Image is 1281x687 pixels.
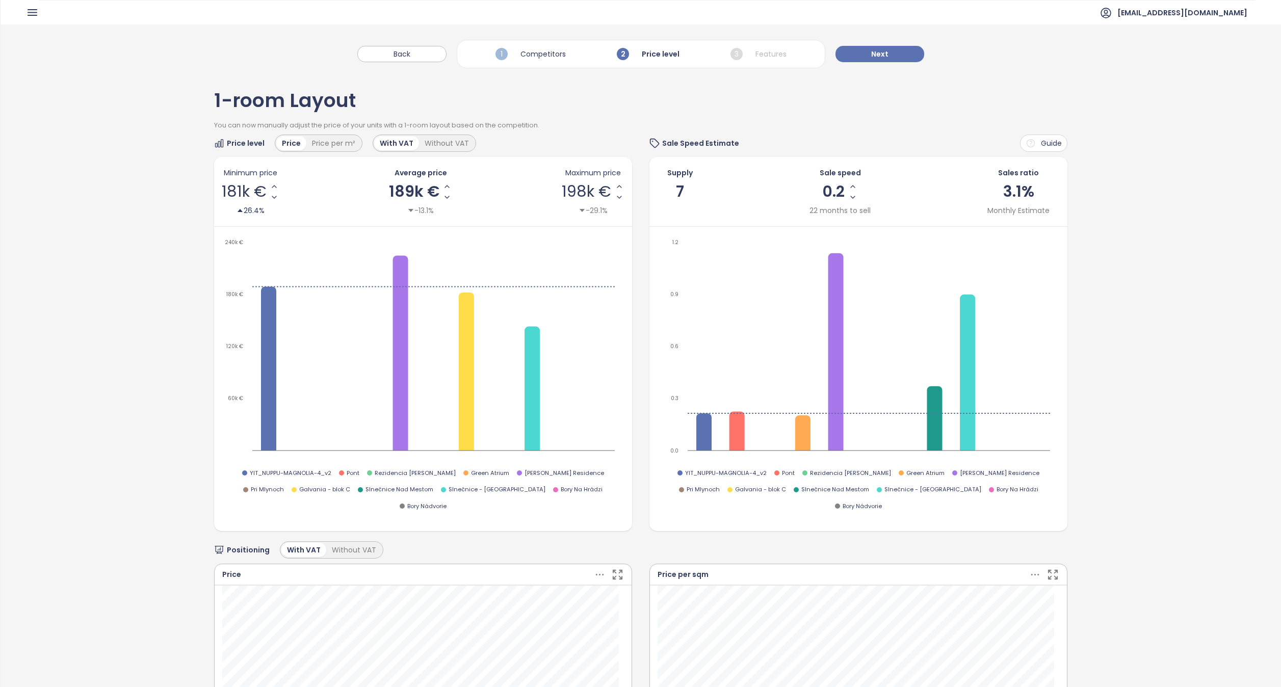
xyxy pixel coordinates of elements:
div: Price [276,136,306,150]
span: caret-up [237,207,244,214]
span: Bory Na Hrádzi [997,485,1038,494]
div: -29.1% [579,205,608,216]
span: Supply [667,167,693,178]
button: Decrease Max Price [614,192,624,202]
div: Without VAT [419,136,475,150]
button: Decrease Sale Speed - Monthly [847,192,858,202]
button: Back [357,46,447,62]
span: Back [394,48,410,60]
div: Features [728,45,789,63]
tspan: 60k € [228,394,243,402]
span: Sale Speed Estimate [662,138,739,149]
button: Increase Sale Speed - Monthly [847,181,858,192]
span: Monthly Estimate [987,205,1050,216]
tspan: 120k € [226,342,243,350]
span: 181k € [222,184,267,199]
span: 3 [730,48,743,60]
span: 198k € [562,184,611,199]
div: 22 months to sell [809,205,871,216]
button: Decrease Min Price [269,192,280,202]
span: Slnečnice Nad Mestom [801,485,869,494]
span: Bory Nádvorie [407,502,447,511]
span: Next [871,48,888,60]
span: Rezidencia [PERSON_NAME] [375,469,456,478]
span: YIT_NUPPU-MAGNOLIA-4_v2 [685,469,767,478]
span: Pont [347,469,359,478]
span: Slnečnice - [GEOGRAPHIC_DATA] [884,485,981,494]
span: Slnečnice Nad Mestom [365,485,433,494]
span: Guide [1041,138,1062,149]
span: Minimum price [224,167,277,178]
span: Galvania - blok C [299,485,350,494]
tspan: 0.3 [671,394,678,402]
span: Pri Mlynoch [251,485,284,494]
span: Bory Na Hrádzi [561,485,603,494]
tspan: 0.6 [670,342,678,350]
button: Next [835,46,924,62]
tspan: 0.9 [670,290,678,298]
div: Price per m² [306,136,361,150]
span: caret-down [579,207,586,214]
span: 7 [676,181,684,202]
span: Bory Nádvorie [843,502,882,511]
tspan: 0.0 [670,447,678,455]
span: 189k € [389,184,439,199]
div: You can now manually adjust the price of your units with a 1-room layout based on the competition. [214,121,1068,135]
span: 2 [617,48,629,60]
div: 26.4% [237,205,265,216]
span: Galvania - blok C [735,485,786,494]
button: Decrease AVG Price [442,192,453,202]
span: [PERSON_NAME] Residence [525,469,604,478]
span: Slnečnice - [GEOGRAPHIC_DATA] [449,485,545,494]
div: Without VAT [326,543,382,557]
button: Increase AVG Price [442,181,453,192]
tspan: 1.2 [672,239,678,246]
span: [EMAIL_ADDRESS][DOMAIN_NAME] [1117,1,1247,25]
span: Price level [227,138,265,149]
button: Increase Max Price [614,181,624,192]
span: Pont [782,469,795,478]
tspan: 240k € [225,239,243,246]
span: Green Atrium [471,469,509,478]
span: Maximum price [565,167,621,178]
span: Rezidencia [PERSON_NAME] [810,469,891,478]
div: With VAT [281,543,326,557]
span: caret-down [407,207,414,214]
div: With VAT [374,136,419,150]
span: Green Atrium [906,469,945,478]
span: 0.2 [822,184,845,199]
div: Competitors [493,45,568,63]
span: Sale speed [820,167,861,178]
span: YIT_NUPPU-MAGNOLIA-4_v2 [250,469,331,478]
span: Positioning [227,544,270,556]
div: 1-room Layout [214,91,1068,121]
tspan: 180k € [226,290,243,298]
div: Price per sqm [658,569,709,580]
div: Price [222,569,241,580]
span: Pri Mlynoch [687,485,720,494]
span: Average price [395,167,447,178]
span: [PERSON_NAME] Residence [960,469,1039,478]
div: Price level [614,45,682,63]
button: Guide [1020,135,1067,152]
button: Increase Min Price [269,181,280,192]
span: 3.1% [1003,181,1034,202]
span: Sales ratio [998,167,1039,178]
span: 1 [495,48,508,60]
div: -13.1% [407,205,434,216]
